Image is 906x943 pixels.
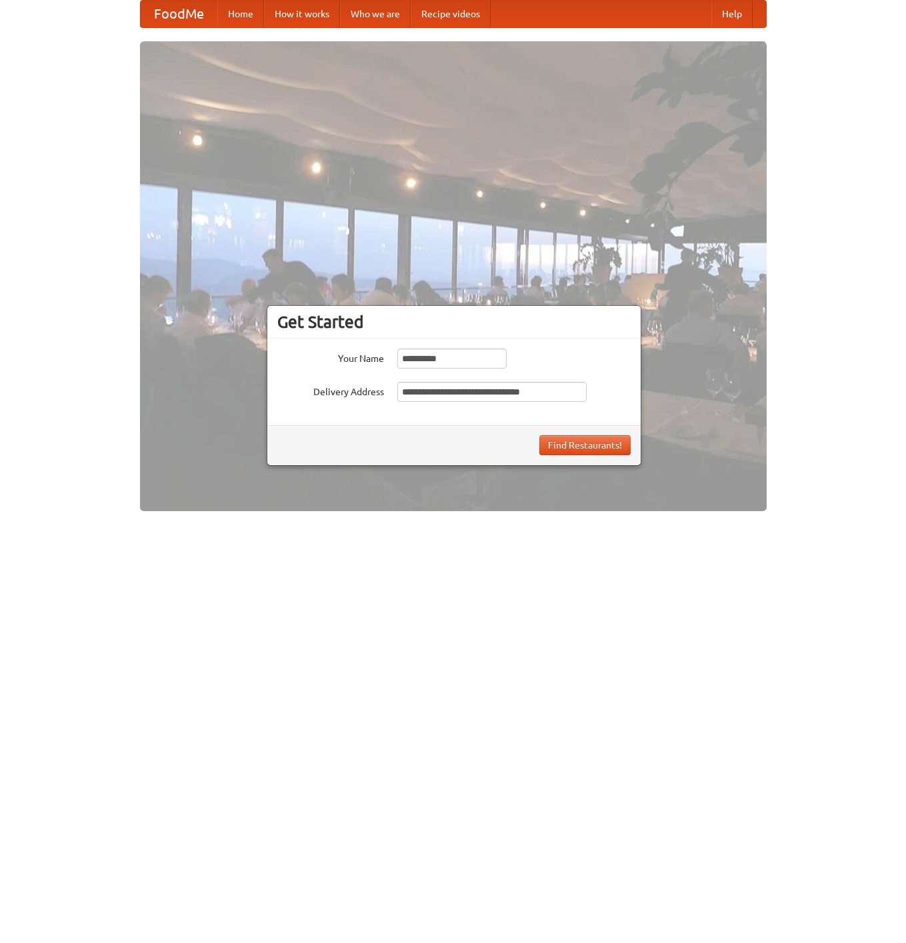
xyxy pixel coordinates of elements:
label: Your Name [277,349,384,365]
a: Home [217,1,264,27]
a: FoodMe [141,1,217,27]
label: Delivery Address [277,382,384,399]
button: Find Restaurants! [539,435,631,455]
a: Recipe videos [411,1,491,27]
a: Who we are [340,1,411,27]
a: Help [711,1,753,27]
h3: Get Started [277,312,631,332]
a: How it works [264,1,340,27]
